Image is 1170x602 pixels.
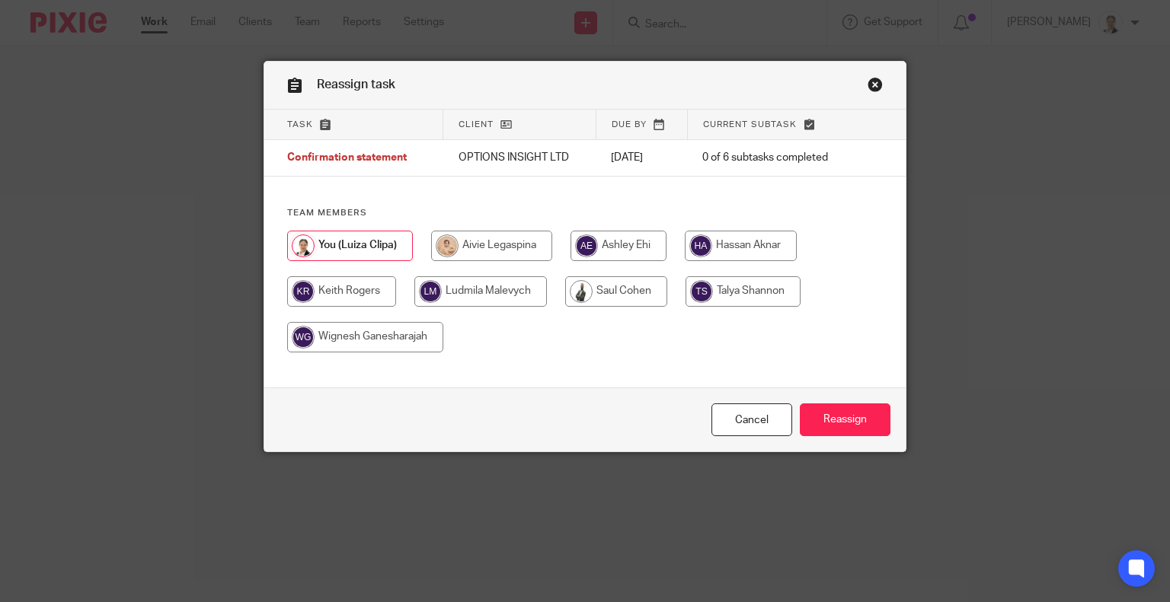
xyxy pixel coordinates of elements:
[800,403,890,436] input: Reassign
[317,78,395,91] span: Reassign task
[611,150,672,165] p: [DATE]
[868,77,883,97] a: Close this dialog window
[287,153,407,164] span: Confirmation statement
[703,120,797,129] span: Current subtask
[687,140,856,177] td: 0 of 6 subtasks completed
[459,120,494,129] span: Client
[612,120,647,129] span: Due by
[287,120,313,129] span: Task
[459,150,580,165] p: OPTIONS INSIGHT LTD
[711,403,792,436] a: Close this dialog window
[287,207,884,219] h4: Team members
